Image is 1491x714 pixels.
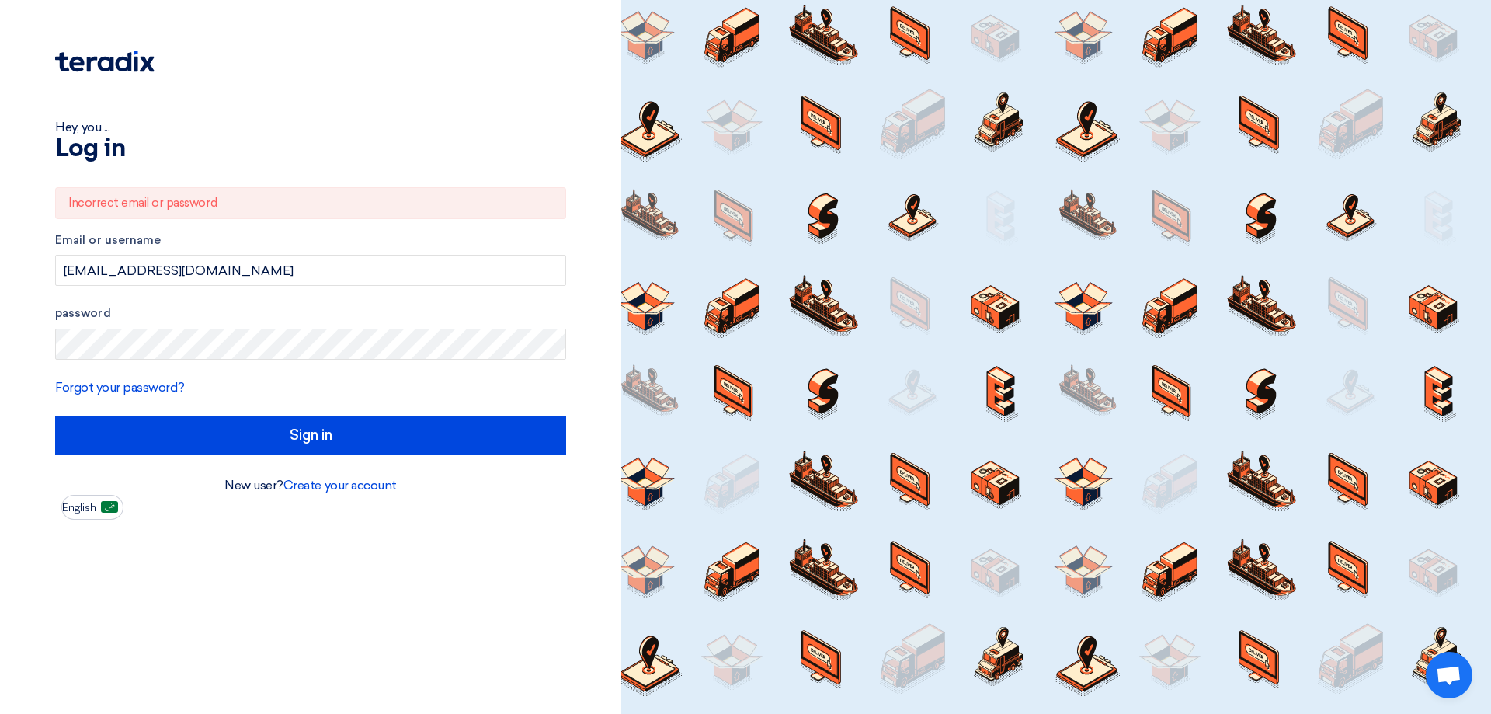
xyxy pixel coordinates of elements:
font: English [62,501,96,514]
font: Log in [55,137,125,162]
font: New user? [224,478,283,493]
input: Enter your business email or username [55,255,566,286]
a: Create your account [283,478,397,493]
a: Forgot your password? [55,380,185,395]
img: ar-AR.png [101,501,118,513]
div: Open chat [1426,652,1472,698]
font: Incorrect email or password [68,196,217,210]
input: Sign in [55,416,566,455]
button: English [61,495,123,520]
font: Hey, you ... [55,120,109,134]
font: Email or username [55,233,161,247]
img: Teradix logo [55,51,155,72]
font: password [55,306,111,320]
